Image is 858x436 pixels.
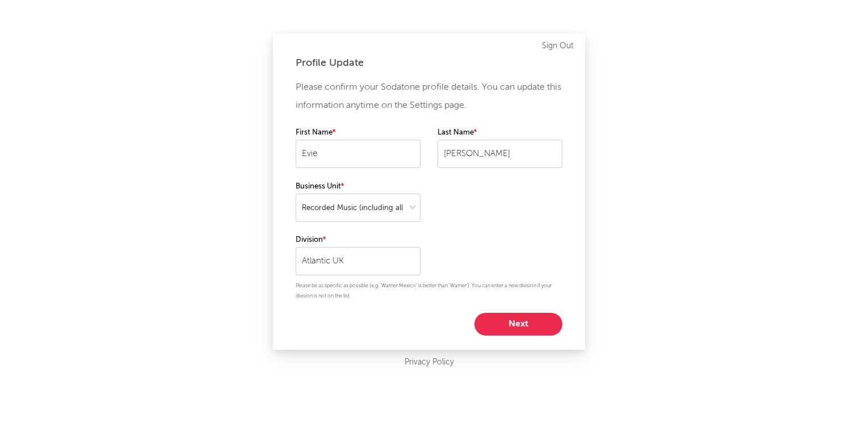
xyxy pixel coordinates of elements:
input: Your division [296,247,420,275]
label: Last Name [438,126,562,140]
a: Sign Out [542,39,574,53]
p: Please confirm your Sodatone profile details. You can update this information anytime on the Sett... [296,78,562,115]
p: Please be as specific as possible (e.g. 'Warner Mexico' is better than 'Warner'). You can enter a... [296,281,562,301]
button: Next [474,313,562,336]
a: Privacy Policy [405,355,454,370]
label: First Name [296,126,420,140]
input: Your last name [438,140,562,168]
label: Business Unit [296,180,420,194]
input: Your first name [296,140,420,168]
div: Profile Update [296,56,562,70]
label: Division [296,233,420,247]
